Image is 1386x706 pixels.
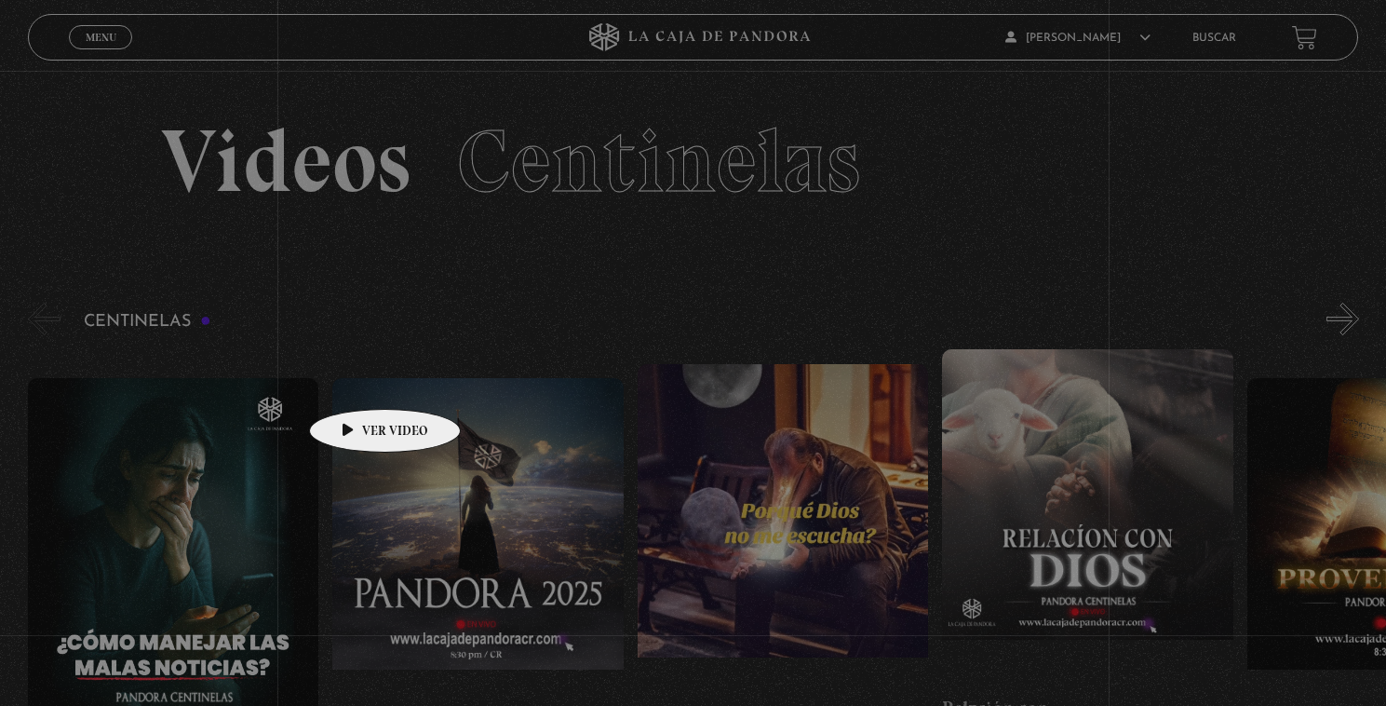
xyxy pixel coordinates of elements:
[84,313,211,331] h3: Centinelas
[79,48,123,61] span: Cerrar
[1326,303,1359,335] button: Next
[457,108,860,214] span: Centinelas
[1292,25,1317,50] a: View your shopping cart
[161,117,1226,206] h2: Videos
[1192,33,1236,44] a: Buscar
[1005,33,1151,44] span: [PERSON_NAME]
[28,303,61,335] button: Previous
[86,32,116,43] span: Menu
